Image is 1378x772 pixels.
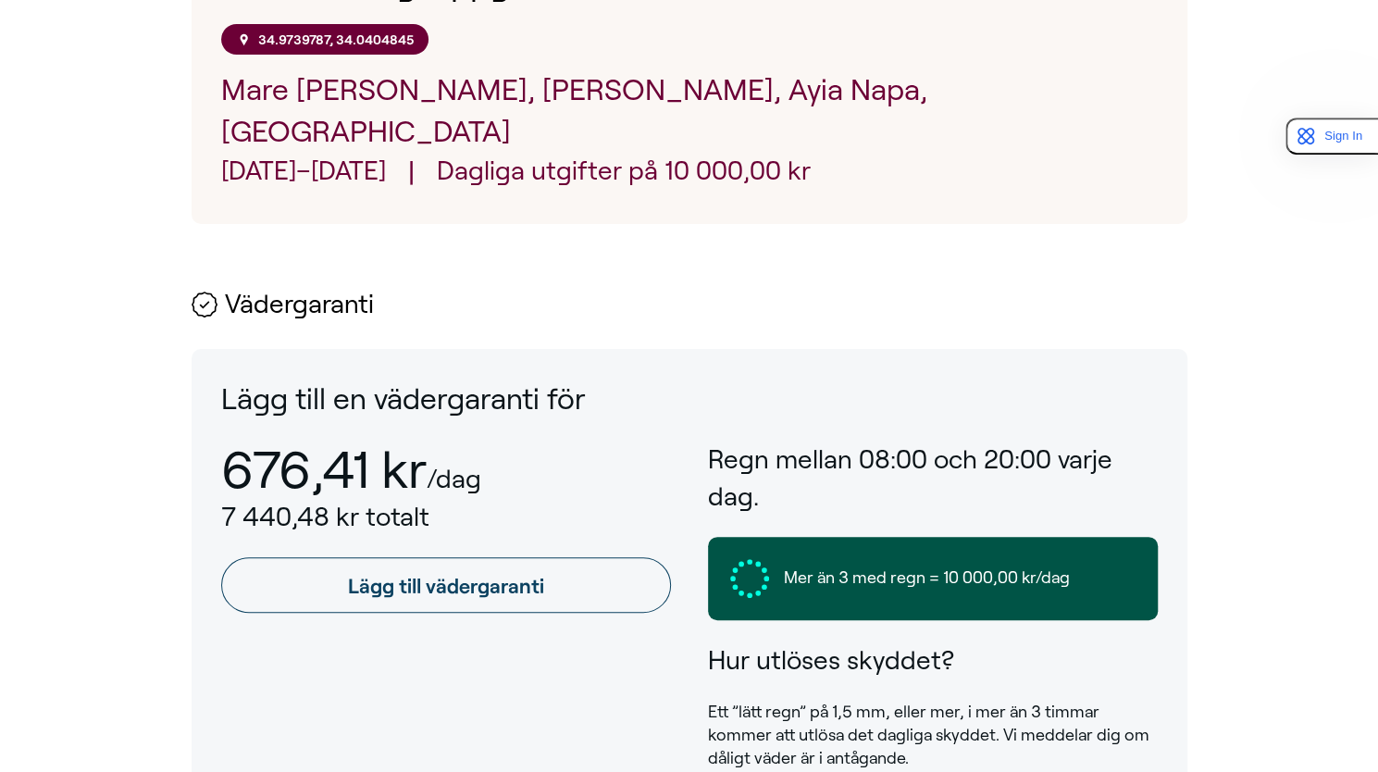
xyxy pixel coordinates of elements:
p: [DATE]–[DATE] [221,153,386,194]
h3: Hur utlöses skyddet? [708,642,1158,679]
span: Mer än 3 med regn = 10 000,00 kr/dag [784,567,1070,590]
h3: Regn mellan 08:00 och 20:00 varje dag. [708,442,1158,514]
p: 34.9739787, 34.0404845 [258,31,414,47]
h2: Vädergaranti [192,291,1187,319]
span: 7 440,48 kr totalt [221,503,429,531]
p: Dagliga utgifter på 10 000,00 kr [437,153,811,194]
p: 676,41 kr [221,442,427,498]
span: | [408,153,415,194]
p: /dag [427,465,481,493]
p: Lägg till en vädergaranti för [221,379,1158,420]
a: Lägg till vädergaranti [221,557,671,613]
p: Ett ”lätt regn” på 1,5 mm, eller mer, i mer än 3 timmar kommer att utlösa det dagliga skyddet. Vi... [708,701,1158,771]
p: Mare [PERSON_NAME], [PERSON_NAME], Ayia Napa, [GEOGRAPHIC_DATA] [221,69,1158,153]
